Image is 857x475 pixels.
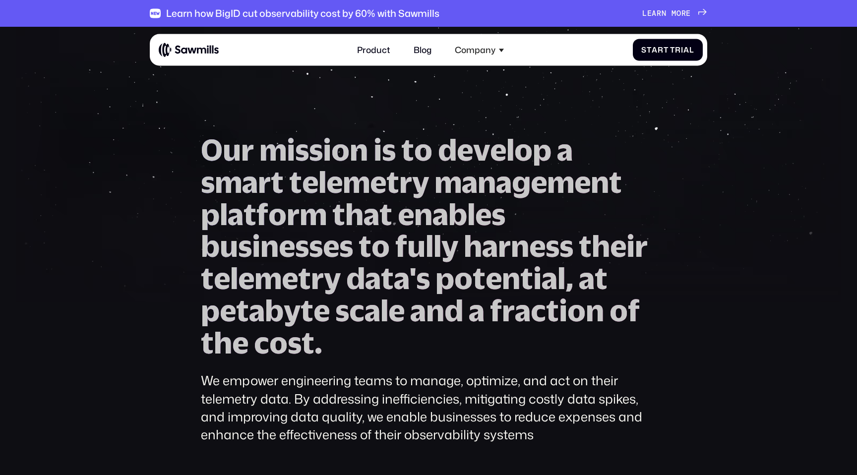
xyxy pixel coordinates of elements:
[467,198,475,231] span: l
[371,230,390,262] span: o
[295,230,309,262] span: s
[414,198,432,231] span: n
[455,45,495,55] div: Company
[533,134,551,166] span: p
[345,198,364,231] span: h
[230,262,238,295] span: l
[610,230,626,262] span: e
[434,166,462,198] span: m
[407,38,438,61] a: Blog
[681,9,686,18] span: r
[228,198,244,231] span: a
[689,46,694,55] span: l
[686,9,691,18] span: e
[647,9,652,18] span: e
[412,166,429,198] span: y
[502,295,515,327] span: r
[401,134,414,166] span: t
[244,198,256,231] span: t
[454,262,473,295] span: o
[254,262,282,295] span: m
[399,166,412,198] span: r
[642,9,647,18] span: L
[350,134,368,166] span: n
[635,230,648,262] span: r
[642,9,707,18] a: Learnmore
[633,39,703,61] a: StartTrial
[448,38,510,61] div: Company
[220,295,236,327] span: e
[681,46,683,55] span: i
[435,262,454,295] span: p
[302,166,318,198] span: e
[359,230,371,262] span: t
[254,327,269,359] span: c
[438,134,457,166] span: d
[288,327,302,359] span: s
[214,262,230,295] span: e
[382,134,396,166] span: s
[238,262,254,295] span: e
[364,198,379,231] span: a
[313,295,330,327] span: e
[201,295,220,327] span: p
[314,327,322,359] span: .
[533,262,542,295] span: i
[259,134,287,166] span: m
[398,198,414,231] span: e
[531,166,547,198] span: e
[381,262,394,295] span: t
[557,134,573,166] span: a
[201,262,214,295] span: t
[511,230,529,262] span: n
[201,134,223,166] span: O
[241,134,254,166] span: r
[433,230,441,262] span: l
[520,262,533,295] span: t
[557,262,565,295] span: l
[441,230,458,262] span: y
[335,295,349,327] span: s
[469,295,485,327] span: a
[542,262,557,295] span: a
[287,134,295,166] span: i
[238,230,252,262] span: s
[628,295,640,327] span: f
[559,295,567,327] span: i
[529,230,546,262] span: e
[370,166,386,198] span: e
[311,262,324,295] span: r
[249,295,265,327] span: a
[610,295,628,327] span: o
[260,230,279,262] span: n
[365,262,381,295] span: a
[271,166,284,198] span: t
[268,198,287,231] span: o
[232,327,248,359] span: e
[256,198,268,231] span: f
[426,295,444,327] span: n
[201,371,656,443] div: We empower engineering teams to manage, optimize, and act on their telemetry data. By addressing ...
[279,230,295,262] span: e
[475,198,491,231] span: e
[373,134,382,166] span: i
[323,134,331,166] span: i
[258,166,271,198] span: r
[592,230,610,262] span: h
[506,134,514,166] span: l
[586,295,604,327] span: n
[236,295,249,327] span: t
[379,198,392,231] span: t
[215,166,242,198] span: m
[672,9,676,18] span: m
[323,230,339,262] span: e
[473,262,486,295] span: t
[496,166,512,198] span: a
[300,198,327,231] span: m
[326,166,343,198] span: e
[546,230,559,262] span: s
[683,46,689,55] span: a
[502,262,520,295] span: n
[410,295,426,327] span: a
[201,327,214,359] span: t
